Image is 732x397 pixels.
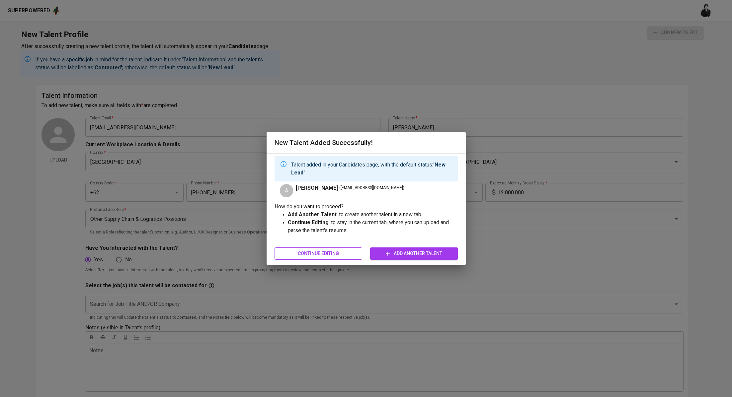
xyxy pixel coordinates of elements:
div: A [280,184,293,197]
p: How do you want to proceed? [275,203,458,211]
span: Continue Editing [280,249,357,258]
strong: Add Another Talent [288,211,337,218]
span: [PERSON_NAME] [296,184,338,192]
strong: Continue Editing [288,219,329,226]
button: Continue Editing [275,247,362,260]
span: Add Another Talent [375,249,452,258]
p: : to create another talent in a new tab. [288,211,458,219]
button: Add Another Talent [370,247,458,260]
h6: New Talent Added Successfully! [275,137,458,148]
p: : to stay in the current tab, where you can upload and parse the talent's resume. [288,219,458,234]
span: ( [EMAIL_ADDRESS][DOMAIN_NAME] ) [339,185,404,191]
p: Talent added in your Candidates page, with the default status: [291,161,452,177]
